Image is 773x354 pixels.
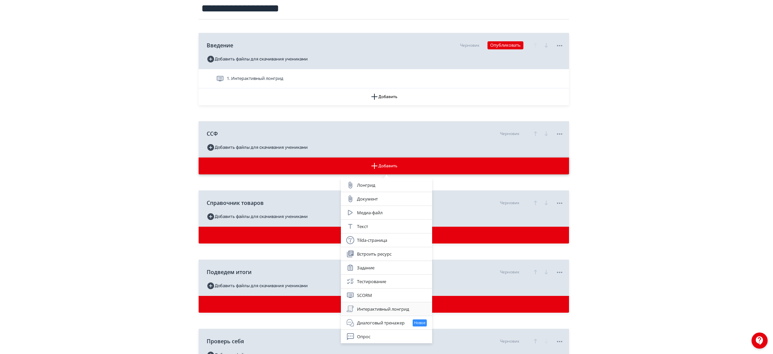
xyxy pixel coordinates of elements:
[346,277,427,285] div: Тестирование
[346,209,427,217] div: Медиа-файл
[346,264,427,272] div: Задание
[346,333,427,341] div: Опрос
[346,181,427,189] div: Лонгрид
[346,236,427,244] div: Tilda-страница
[346,222,427,230] div: Текст
[346,291,427,299] div: SCORM
[346,195,427,203] div: Документ
[346,305,427,313] div: Интерактивный лонгрид
[346,319,427,327] div: Диалоговый тренажер
[414,320,425,326] span: Новое
[346,250,427,258] div: Встроить ресурс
